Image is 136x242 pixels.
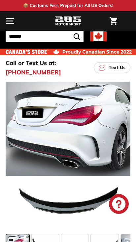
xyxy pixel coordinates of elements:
[23,2,113,9] p: 📦 Customs Fees Prepaid for All US Orders!
[94,62,130,73] a: Text Us
[109,64,125,71] p: Text Us
[106,12,120,30] a: Cart
[6,59,56,67] p: Call or Text Us at:
[6,68,61,77] a: [PHONE_NUMBER]
[6,31,84,42] input: Search
[107,194,131,216] inbox-online-store-chat: Shopify online store chat
[55,16,81,27] img: Logo_285_Motorsport_areodynamics_components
